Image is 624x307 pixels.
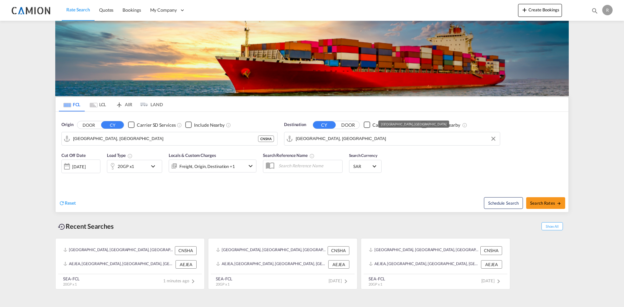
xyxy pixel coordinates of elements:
div: R [602,5,613,15]
md-input-container: Jebel Ali, AEJEA [284,132,500,145]
md-icon: icon-information-outline [127,153,133,159]
md-checkbox: Checkbox No Ink [185,122,225,128]
span: Show All [541,222,563,230]
div: [DATE] [61,160,100,173]
span: Cut Off Date [61,153,86,158]
button: DOOR [77,121,100,129]
div: Carrier SD Services [372,122,411,128]
md-tab-item: FCL [59,97,85,111]
img: 05c02a603cfc11efa1b81fce21b124fa.png [10,3,54,18]
div: CNSHA [258,135,274,142]
input: Search by Port [296,134,497,144]
md-tab-item: AIR [111,97,137,111]
span: Rate Search [66,7,90,12]
button: CY [101,121,124,129]
md-select: Select Currency: ﷼ SARSaudi Arabia Riyal [353,161,378,171]
md-datepicker: Select [61,173,66,181]
div: AEJEA, Jebel Ali, United Arab Emirates, Middle East, Middle East [216,260,327,269]
md-checkbox: Checkbox No Ink [421,122,460,128]
span: 1 minutes ago [163,278,197,283]
span: Load Type [107,153,133,158]
img: LCL+%26+FCL+BACKGROUND.png [55,21,569,96]
recent-search-card: [GEOGRAPHIC_DATA], [GEOGRAPHIC_DATA], [GEOGRAPHIC_DATA], [GEOGRAPHIC_DATA] & [GEOGRAPHIC_DATA], [... [361,238,510,289]
md-icon: icon-refresh [59,200,65,206]
span: Search Rates [530,200,561,206]
div: Include Nearby [430,122,460,128]
div: Freight Origin Destination Factory Stuffing [179,162,235,171]
div: icon-refreshReset [59,200,76,207]
md-icon: icon-backup-restore [58,223,66,231]
md-icon: Unchecked: Ignores neighbouring ports when fetching rates.Checked : Includes neighbouring ports w... [226,122,231,128]
div: icon-magnify [591,7,598,17]
md-checkbox: Checkbox No Ink [364,122,411,128]
span: [DATE] [481,278,502,283]
span: 20GP x 1 [63,282,77,286]
span: Destination [284,122,306,128]
div: CNSHA [175,246,197,255]
md-icon: icon-chevron-down [247,162,254,170]
span: Bookings [123,7,141,13]
div: Include Nearby [194,122,225,128]
md-icon: icon-chevron-right [342,277,350,285]
div: Recent Searches [55,219,116,234]
md-icon: Unchecked: Search for CY (Container Yard) services for all selected carriers.Checked : Search for... [177,122,182,128]
md-icon: icon-plus 400-fg [521,6,528,14]
div: [DATE] [72,164,85,170]
recent-search-card: [GEOGRAPHIC_DATA], [GEOGRAPHIC_DATA], [GEOGRAPHIC_DATA], [GEOGRAPHIC_DATA] & [GEOGRAPHIC_DATA], [... [208,238,357,289]
span: 20GP x 1 [369,282,382,286]
div: SEA-FCL [369,276,385,282]
button: Search Ratesicon-arrow-right [526,197,565,209]
span: [DATE] [329,278,350,283]
button: Clear Input [488,134,498,144]
md-icon: Unchecked: Ignores neighbouring ports when fetching rates.Checked : Includes neighbouring ports w... [462,122,467,128]
div: CNSHA [480,246,502,255]
span: Origin [61,122,73,128]
div: AEJEA [175,260,197,269]
md-tab-item: LCL [85,97,111,111]
div: 20GP x1 [118,162,134,171]
div: AEJEA, Jebel Ali, United Arab Emirates, Middle East, Middle East [369,260,479,269]
md-icon: icon-chevron-right [495,277,502,285]
md-checkbox: Checkbox No Ink [128,122,175,128]
div: Carrier SD Services [137,122,175,128]
input: Search by Port [73,134,258,144]
button: CY [313,121,336,129]
md-icon: icon-chevron-down [149,162,160,170]
div: Freight Origin Destination Factory Stuffingicon-chevron-down [169,160,256,173]
div: AEJEA, Jebel Ali, United Arab Emirates, Middle East, Middle East [63,260,174,269]
div: CNSHA [328,246,349,255]
span: SAR [353,163,371,169]
span: Search Reference Name [263,153,315,158]
span: Quotes [99,7,113,13]
span: Reset [65,200,76,206]
md-tab-item: LAND [137,97,163,111]
div: SEA-FCL [216,276,232,282]
button: DOOR [337,121,359,129]
div: CNSHA, Shanghai, China, Greater China & Far East Asia, Asia Pacific [63,246,173,255]
md-pagination-wrapper: Use the left and right arrow keys to navigate between tabs [59,97,163,111]
md-icon: Your search will be saved by the below given name [309,153,315,159]
div: [GEOGRAPHIC_DATA], [GEOGRAPHIC_DATA] [381,121,447,128]
div: Origin DOOR CY Checkbox No InkUnchecked: Search for CY (Container Yard) services for all selected... [56,112,568,212]
recent-search-card: [GEOGRAPHIC_DATA], [GEOGRAPHIC_DATA], [GEOGRAPHIC_DATA], [GEOGRAPHIC_DATA] & [GEOGRAPHIC_DATA], [... [55,238,205,289]
div: CNSHA, Shanghai, China, Greater China & Far East Asia, Asia Pacific [369,246,479,255]
div: AEJEA [328,260,349,269]
button: icon-plus 400-fgCreate Bookings [518,4,562,17]
md-icon: icon-arrow-right [557,201,561,206]
md-input-container: Shanghai, CNSHA [62,132,277,145]
span: 20GP x 1 [216,282,229,286]
span: Locals & Custom Charges [169,153,216,158]
div: AEJEA [481,260,502,269]
span: My Company [150,7,177,13]
md-icon: icon-airplane [115,101,123,106]
button: Note: By default Schedule search will only considerorigin ports, destination ports and cut off da... [484,197,523,209]
span: Search Currency [349,153,377,158]
div: 20GP x1icon-chevron-down [107,160,162,173]
input: Search Reference Name [275,161,342,171]
div: SEA-FCL [63,276,80,282]
md-icon: icon-magnify [591,7,598,14]
md-icon: icon-chevron-right [189,277,197,285]
div: CNSHA, Shanghai, China, Greater China & Far East Asia, Asia Pacific [216,246,326,255]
